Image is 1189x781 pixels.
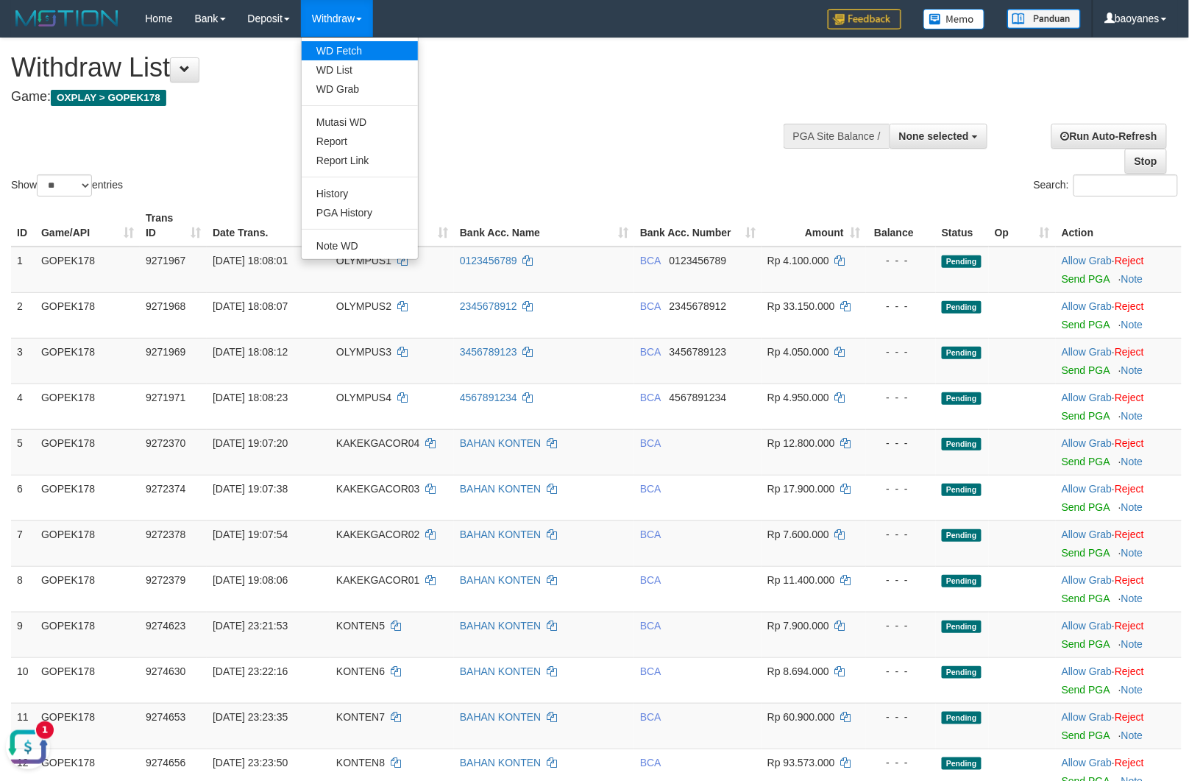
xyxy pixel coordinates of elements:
th: Status [936,205,989,247]
span: Rp 11.400.000 [767,574,835,586]
span: · [1062,346,1115,358]
th: Trans ID: activate to sort column ascending [140,205,207,247]
a: WD Grab [302,79,418,99]
span: [DATE] 23:23:35 [213,711,288,723]
span: OXPLAY > GOPEK178 [51,90,166,106]
a: Send PGA [1062,410,1110,422]
td: · [1056,566,1182,612]
td: GOPEK178 [35,657,140,703]
a: Report [302,132,418,151]
a: Reject [1115,574,1144,586]
th: Amount: activate to sort column ascending [762,205,866,247]
span: [DATE] 19:08:06 [213,574,288,586]
span: BCA [640,757,661,768]
a: Reject [1115,255,1144,266]
a: BAHAN KONTEN [460,665,541,677]
td: 7 [11,520,35,566]
span: 9271968 [146,300,186,312]
a: Note [1121,501,1143,513]
a: Allow Grab [1062,757,1112,768]
span: [DATE] 23:21:53 [213,620,288,632]
span: BCA [640,346,661,358]
span: Pending [942,301,982,314]
th: Op: activate to sort column ascending [989,205,1056,247]
td: 5 [11,429,35,475]
a: Send PGA [1062,501,1110,513]
a: Allow Grab [1062,711,1112,723]
span: · [1062,665,1115,677]
a: Note [1121,593,1143,604]
a: Reject [1115,529,1144,540]
span: BCA [640,529,661,540]
span: [DATE] 18:08:07 [213,300,288,312]
a: BAHAN KONTEN [460,620,541,632]
span: · [1062,757,1115,768]
td: GOPEK178 [35,566,140,612]
div: - - - [872,664,930,679]
a: Send PGA [1062,684,1110,696]
td: · [1056,475,1182,520]
td: 11 [11,703,35,749]
a: Note [1121,319,1143,331]
div: - - - [872,436,930,450]
a: Send PGA [1062,364,1110,376]
span: Rp 7.600.000 [767,529,829,540]
select: Showentries [37,174,92,197]
span: 9274656 [146,757,186,768]
a: BAHAN KONTEN [460,529,541,540]
a: Note [1121,410,1143,422]
span: BCA [640,437,661,449]
a: 3456789123 [460,346,517,358]
th: Bank Acc. Name: activate to sort column ascending [454,205,634,247]
span: BCA [640,620,661,632]
img: panduan.png [1007,9,1081,29]
span: BCA [640,574,661,586]
a: BAHAN KONTEN [460,483,541,495]
span: None selected [899,130,969,142]
a: Allow Grab [1062,255,1112,266]
a: Note [1121,638,1143,650]
a: Reject [1115,711,1144,723]
span: [DATE] 23:22:16 [213,665,288,677]
a: Allow Grab [1062,346,1112,358]
span: KAKEKGACOR01 [336,574,420,586]
div: - - - [872,527,930,542]
td: 9 [11,612,35,657]
a: 0123456789 [460,255,517,266]
td: · [1056,703,1182,749]
span: [DATE] 18:08:12 [213,346,288,358]
a: Note [1121,273,1143,285]
td: GOPEK178 [35,292,140,338]
td: GOPEK178 [35,338,140,384]
a: WD List [302,60,418,79]
span: OLYMPUS2 [336,300,391,312]
a: Stop [1125,149,1167,174]
span: 9272378 [146,529,186,540]
span: BCA [640,665,661,677]
img: MOTION_logo.png [11,7,123,29]
span: Rp 4.100.000 [767,255,829,266]
span: Rp 93.573.000 [767,757,835,768]
a: Send PGA [1062,638,1110,650]
span: · [1062,529,1115,540]
a: 2345678912 [460,300,517,312]
a: Allow Grab [1062,574,1112,586]
span: [DATE] 18:08:01 [213,255,288,266]
td: GOPEK178 [35,475,140,520]
a: Note [1121,547,1143,559]
span: · [1062,300,1115,312]
th: Game/API: activate to sort column ascending [35,205,140,247]
div: - - - [872,755,930,770]
a: Send PGA [1062,456,1110,467]
span: Rp 60.900.000 [767,711,835,723]
span: · [1062,483,1115,495]
div: - - - [872,573,930,587]
input: Search: [1073,174,1178,197]
td: · [1056,612,1182,657]
td: · [1056,657,1182,703]
a: Reject [1115,620,1144,632]
td: GOPEK178 [35,247,140,293]
span: [DATE] 19:07:54 [213,529,288,540]
span: · [1062,392,1115,403]
span: KAKEKGACOR02 [336,529,420,540]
